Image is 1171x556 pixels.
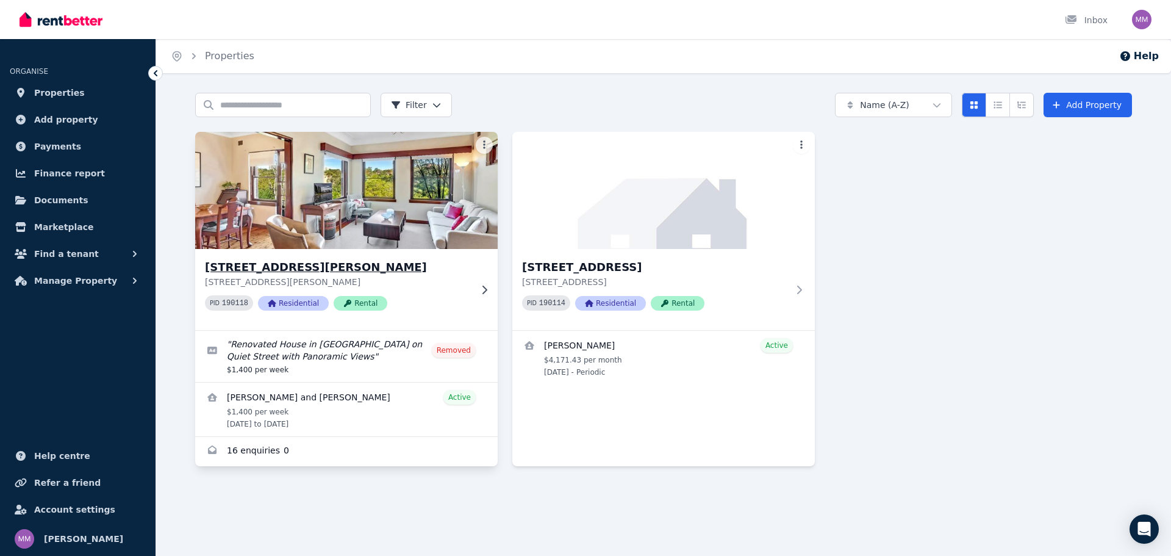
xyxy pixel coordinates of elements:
[1130,514,1159,544] div: Open Intercom Messenger
[10,444,146,468] a: Help centre
[10,81,146,105] a: Properties
[34,247,99,261] span: Find a tenant
[10,242,146,266] button: Find a tenant
[651,296,704,311] span: Rental
[793,137,810,154] button: More options
[835,93,952,117] button: Name (A-Z)
[188,129,506,252] img: 7 Churchill Crescent, Cammeray
[1119,49,1159,63] button: Help
[15,529,34,549] img: Mark Moore
[10,497,146,522] a: Account settings
[34,220,93,234] span: Marketplace
[34,475,101,490] span: Refer a friend
[522,276,788,288] p: [STREET_ADDRESS]
[962,93,986,117] button: Card view
[156,39,269,73] nav: Breadcrumb
[34,139,81,154] span: Payments
[10,269,146,293] button: Manage Property
[34,193,88,208] span: Documents
[34,502,115,517] span: Account settings
[10,215,146,239] a: Marketplace
[10,161,146,186] a: Finance report
[860,99,909,111] span: Name (A-Z)
[34,112,98,127] span: Add property
[205,259,471,276] h3: [STREET_ADDRESS][PERSON_NAME]
[1009,93,1034,117] button: Expanded list view
[512,132,815,330] a: 44 Cairo Street, Cammeray[STREET_ADDRESS][STREET_ADDRESS]PID 190114ResidentialRental
[34,166,105,181] span: Finance report
[10,188,146,212] a: Documents
[10,134,146,159] a: Payments
[44,532,123,546] span: [PERSON_NAME]
[195,437,498,466] a: Enquiries for 7 Churchill Crescent, Cammeray
[986,93,1010,117] button: Compact list view
[20,10,102,29] img: RentBetter
[334,296,387,311] span: Rental
[34,85,85,100] span: Properties
[512,331,815,385] a: View details for Adriana Benedetti
[527,300,537,306] small: PID
[222,299,248,308] code: 190118
[522,259,788,276] h3: [STREET_ADDRESS]
[1044,93,1132,117] a: Add Property
[34,273,117,288] span: Manage Property
[1132,10,1151,29] img: Mark Moore
[195,132,498,330] a: 7 Churchill Crescent, Cammeray[STREET_ADDRESS][PERSON_NAME][STREET_ADDRESS][PERSON_NAME]PID 19011...
[512,132,815,249] img: 44 Cairo Street, Cammeray
[210,300,220,306] small: PID
[205,50,254,62] a: Properties
[195,383,498,436] a: View details for Killian Meade and Fiona Coldrey
[10,471,146,495] a: Refer a friend
[381,93,452,117] button: Filter
[391,99,427,111] span: Filter
[962,93,1034,117] div: View options
[34,449,90,463] span: Help centre
[258,296,329,311] span: Residential
[10,107,146,132] a: Add property
[575,296,646,311] span: Residential
[476,137,493,154] button: More options
[539,299,565,308] code: 190114
[10,67,48,76] span: ORGANISE
[1065,14,1108,26] div: Inbox
[195,331,498,382] a: Edit listing: Renovated House in Cammeray on Quiet Street with Panoramic Views
[205,276,471,288] p: [STREET_ADDRESS][PERSON_NAME]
